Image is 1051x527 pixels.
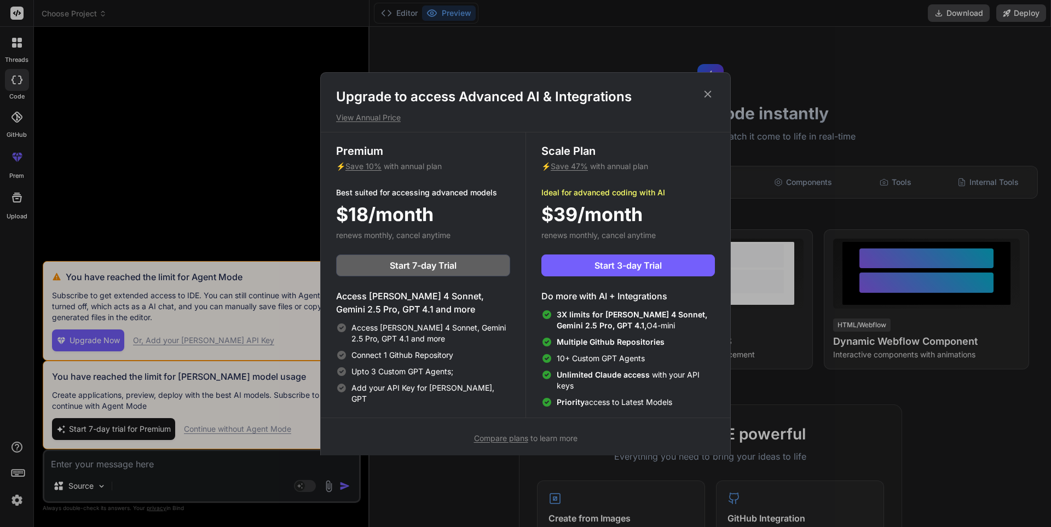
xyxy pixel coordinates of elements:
h3: Premium [336,143,510,159]
span: Priority [557,397,585,407]
span: Start 7-day Trial [390,259,457,272]
span: $18/month [336,200,434,228]
p: Ideal for advanced coding with AI [541,187,715,198]
span: to learn more [474,433,578,443]
span: Save 10% [345,161,382,171]
span: $39/month [541,200,643,228]
span: 10+ Custom GPT Agents [557,353,645,364]
p: View Annual Price [336,112,715,123]
span: renews monthly, cancel anytime [541,230,656,240]
h4: Access [PERSON_NAME] 4 Sonnet, Gemini 2.5 Pro, GPT 4.1 and more [336,289,510,316]
h1: Upgrade to access Advanced AI & Integrations [336,88,715,106]
button: Start 7-day Trial [336,254,510,276]
p: Best suited for accessing advanced models [336,187,510,198]
span: Start 3-day Trial [594,259,662,272]
p: ⚡ with annual plan [336,161,510,172]
span: with your API keys [557,369,715,391]
span: Unlimited Claude access [557,370,652,379]
span: Save 47% [551,161,588,171]
h3: Scale Plan [541,143,715,159]
span: access to Latest Models [557,397,672,408]
span: Add your API Key for [PERSON_NAME], GPT [351,383,510,404]
span: Access [PERSON_NAME] 4 Sonnet, Gemini 2.5 Pro, GPT 4.1 and more [351,322,510,344]
h4: Do more with AI + Integrations [541,289,715,303]
button: Start 3-day Trial [541,254,715,276]
span: Upto 3 Custom GPT Agents; [351,366,453,377]
span: 3X limits for [PERSON_NAME] 4 Sonnet, Gemini 2.5 Pro, GPT 4.1, [557,310,707,330]
span: Multiple Github Repositories [557,337,665,346]
p: ⚡ with annual plan [541,161,715,172]
span: renews monthly, cancel anytime [336,230,451,240]
span: Connect 1 Github Repository [351,350,453,361]
span: Compare plans [474,433,528,443]
span: O4-mini [557,309,715,331]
